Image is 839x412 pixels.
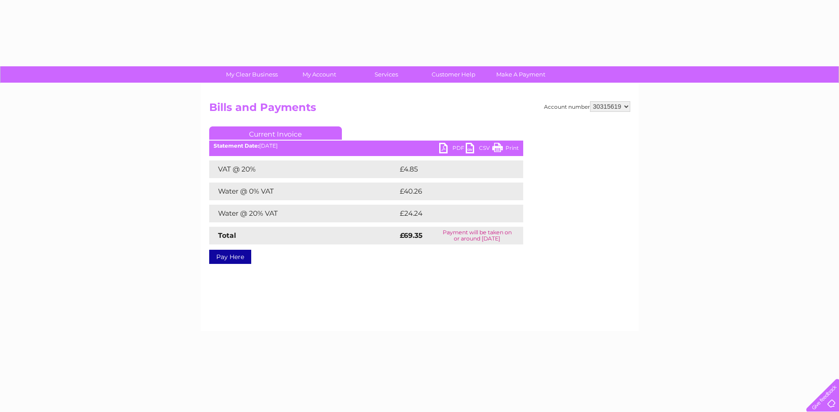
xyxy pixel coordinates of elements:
[209,183,398,200] td: Water @ 0% VAT
[398,183,506,200] td: £40.26
[209,250,251,264] a: Pay Here
[466,143,492,156] a: CSV
[492,143,519,156] a: Print
[214,142,259,149] b: Statement Date:
[209,126,342,140] a: Current Invoice
[417,66,490,83] a: Customer Help
[209,101,630,118] h2: Bills and Payments
[431,227,523,244] td: Payment will be taken on or around [DATE]
[398,205,506,222] td: £24.24
[209,205,398,222] td: Water @ 20% VAT
[398,160,502,178] td: £4.85
[215,66,288,83] a: My Clear Business
[209,143,523,149] div: [DATE]
[544,101,630,112] div: Account number
[209,160,398,178] td: VAT @ 20%
[218,231,236,240] strong: Total
[350,66,423,83] a: Services
[283,66,356,83] a: My Account
[439,143,466,156] a: PDF
[400,231,422,240] strong: £69.35
[484,66,557,83] a: Make A Payment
